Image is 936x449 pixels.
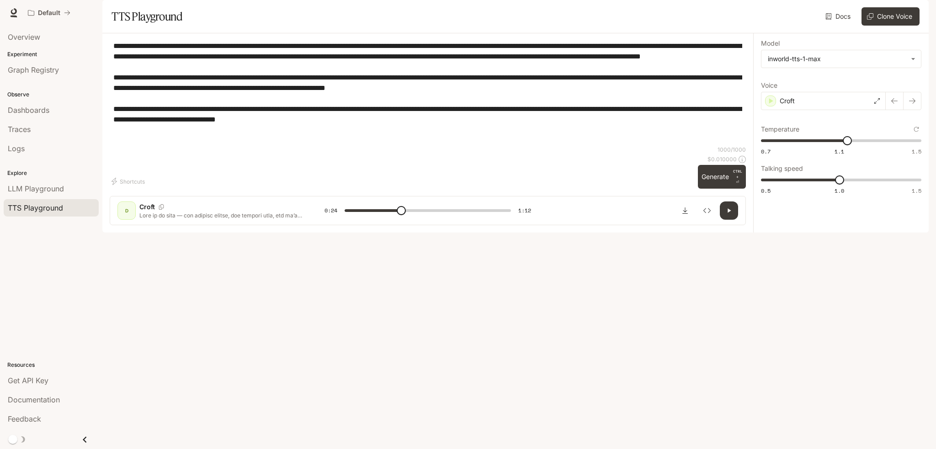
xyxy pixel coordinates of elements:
span: 1.1 [835,148,844,155]
button: Download audio [676,201,694,220]
p: Voice [761,82,777,89]
p: Default [38,9,60,17]
button: Copy Voice ID [155,204,168,210]
button: Clone Voice [862,7,920,26]
a: Docs [824,7,854,26]
button: GenerateCTRL +⏎ [698,165,746,189]
h1: TTS Playground [112,7,182,26]
button: Shortcuts [110,174,149,189]
div: inworld-tts-1-max [761,50,921,68]
p: Temperature [761,126,799,132]
button: All workspaces [24,4,74,22]
span: 0.7 [761,148,771,155]
span: 1:12 [518,206,531,215]
p: Croft [139,202,155,211]
div: inworld-tts-1-max [768,54,906,63]
p: Model [761,40,780,47]
span: 1.5 [912,148,921,155]
p: ⏎ [733,169,742,185]
button: Inspect [698,201,716,220]
p: Lore ip do sita — con adipisc elitse, doe tempori utla, etd ma’a ENIMAD MIN VEN QUIS NO EX! Ullam... [139,211,303,219]
span: 0.5 [761,187,771,195]
div: D [119,203,134,218]
span: 0:24 [324,206,337,215]
p: CTRL + [733,169,742,180]
p: Croft [780,96,795,106]
span: 1.0 [835,187,844,195]
button: Reset to default [911,124,921,134]
span: 1.5 [912,187,921,195]
p: Talking speed [761,165,803,172]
